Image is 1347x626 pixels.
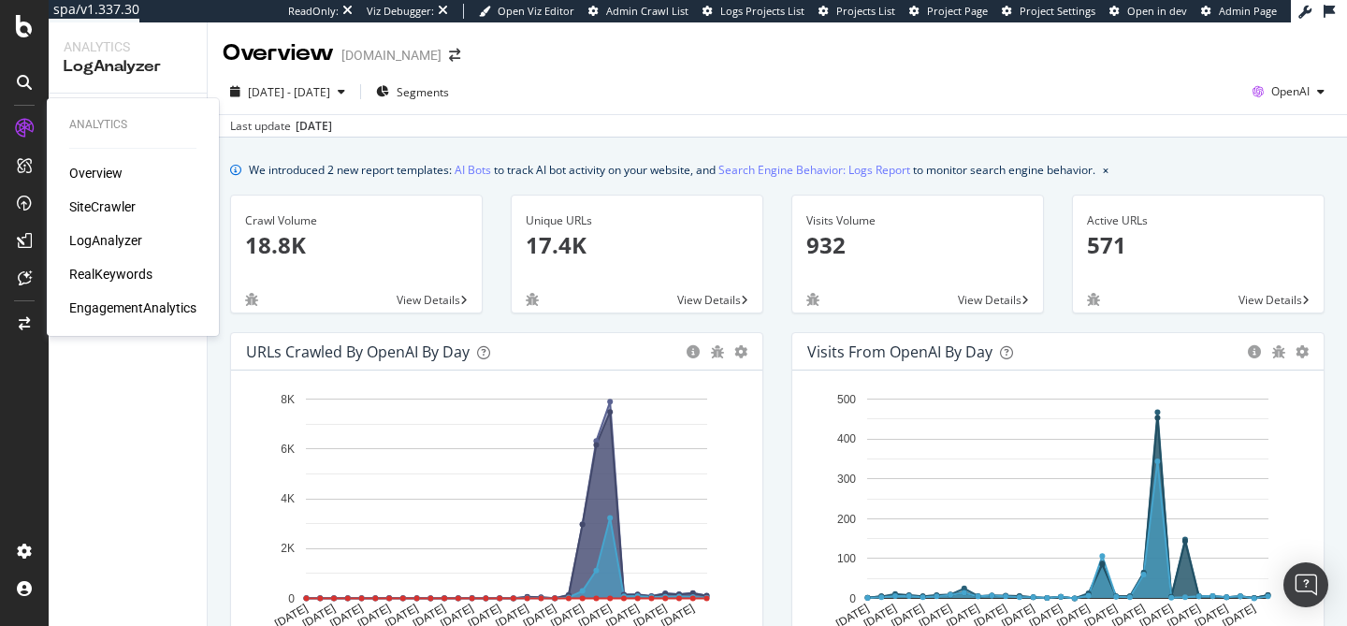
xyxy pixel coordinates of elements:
p: 18.8K [245,229,468,261]
a: RealKeywords [69,265,152,284]
span: Open in dev [1127,4,1187,18]
text: 6K [281,443,295,456]
text: 200 [837,513,856,526]
div: info banner [230,160,1325,180]
a: Project Page [909,4,988,19]
span: Project Settings [1020,4,1095,18]
div: bug [710,345,725,358]
a: Project Settings [1002,4,1095,19]
button: [DATE] - [DATE] [223,77,353,107]
a: Open Viz Editor [479,4,574,19]
p: 932 [806,229,1029,261]
span: Admin Page [1219,4,1277,18]
a: SiteCrawler [69,197,136,216]
div: circle-info [686,345,701,358]
div: bug [1087,293,1100,306]
span: View Details [1238,292,1302,308]
div: arrow-right-arrow-left [449,49,460,62]
span: Admin Crawl List [606,4,688,18]
div: bug [1271,345,1286,358]
div: gear [1296,345,1309,358]
div: [DATE] [296,118,332,135]
a: Search Engine Behavior: Logs Report [718,160,910,180]
div: Visits Volume [806,212,1029,229]
div: Crawl Volume [245,212,468,229]
span: View Details [397,292,460,308]
div: We introduced 2 new report templates: to track AI bot activity on your website, and to monitor se... [249,160,1095,180]
a: AI Bots [455,160,491,180]
a: Projects List [818,4,895,19]
div: Analytics [69,117,196,133]
div: Overview [223,37,334,69]
div: bug [806,293,819,306]
text: 500 [837,393,856,406]
div: circle-info [1247,345,1262,358]
div: ReadOnly: [288,4,339,19]
div: Last update [230,118,332,135]
div: Open Intercom Messenger [1283,562,1328,607]
div: bug [245,293,258,306]
span: Open Viz Editor [498,4,574,18]
span: OpenAI [1271,83,1310,99]
p: 571 [1087,229,1310,261]
div: gear [734,345,747,358]
div: Viz Debugger: [367,4,434,19]
div: Visits from OpenAI by day [807,342,992,361]
a: EngagementAnalytics [69,298,196,317]
div: bug [526,293,539,306]
a: Logs Projects List [702,4,804,19]
text: 100 [837,552,856,565]
a: LogAnalyzer [69,231,142,250]
span: Project Page [927,4,988,18]
text: 400 [837,433,856,446]
div: LogAnalyzer [64,56,192,78]
text: 0 [288,592,295,605]
text: 2K [281,543,295,556]
span: View Details [958,292,1021,308]
button: OpenAI [1245,77,1332,107]
span: Projects List [836,4,895,18]
div: Unique URLs [526,212,748,229]
a: Admin Crawl List [588,4,688,19]
button: close banner [1098,156,1113,183]
text: 8K [281,393,295,406]
text: 300 [837,473,856,486]
a: Admin Page [1201,4,1277,19]
p: 17.4K [526,229,748,261]
span: [DATE] - [DATE] [248,84,330,100]
a: Open in dev [1109,4,1187,19]
div: Active URLs [1087,212,1310,229]
span: Logs Projects List [720,4,804,18]
div: Analytics [64,37,192,56]
a: Overview [69,164,123,182]
div: URLs Crawled by OpenAI by day [246,342,470,361]
span: View Details [677,292,741,308]
div: [DOMAIN_NAME] [341,46,442,65]
text: 4K [281,492,295,505]
text: 0 [849,592,856,605]
button: Segments [369,77,456,107]
span: Segments [397,84,449,100]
